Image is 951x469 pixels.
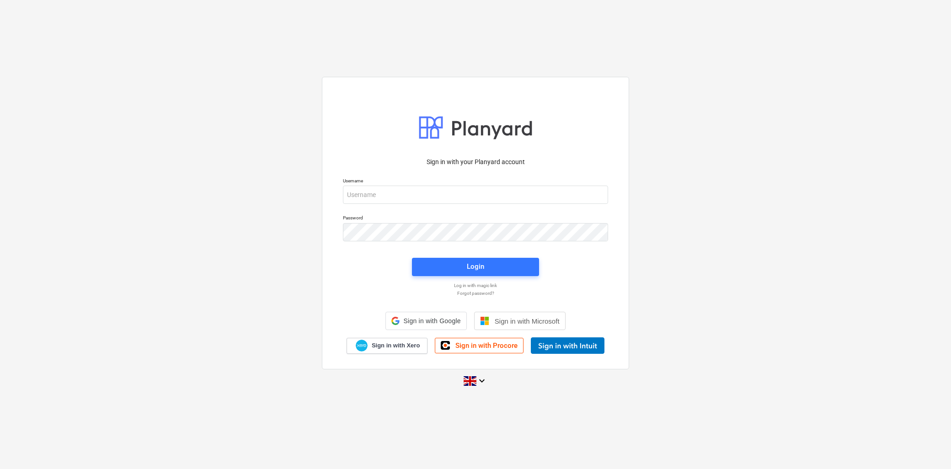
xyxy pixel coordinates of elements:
[455,341,518,350] span: Sign in with Procore
[412,258,539,276] button: Login
[403,317,460,325] span: Sign in with Google
[476,375,487,386] i: keyboard_arrow_down
[356,340,368,352] img: Xero logo
[343,157,608,167] p: Sign in with your Planyard account
[343,178,608,186] p: Username
[343,186,608,204] input: Username
[343,215,608,223] p: Password
[338,290,613,296] a: Forgot password?
[435,338,524,353] a: Sign in with Procore
[467,261,484,272] div: Login
[480,316,489,325] img: Microsoft logo
[385,312,466,330] div: Sign in with Google
[338,282,613,288] a: Log in with magic link
[372,341,420,350] span: Sign in with Xero
[495,317,560,325] span: Sign in with Microsoft
[347,338,428,354] a: Sign in with Xero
